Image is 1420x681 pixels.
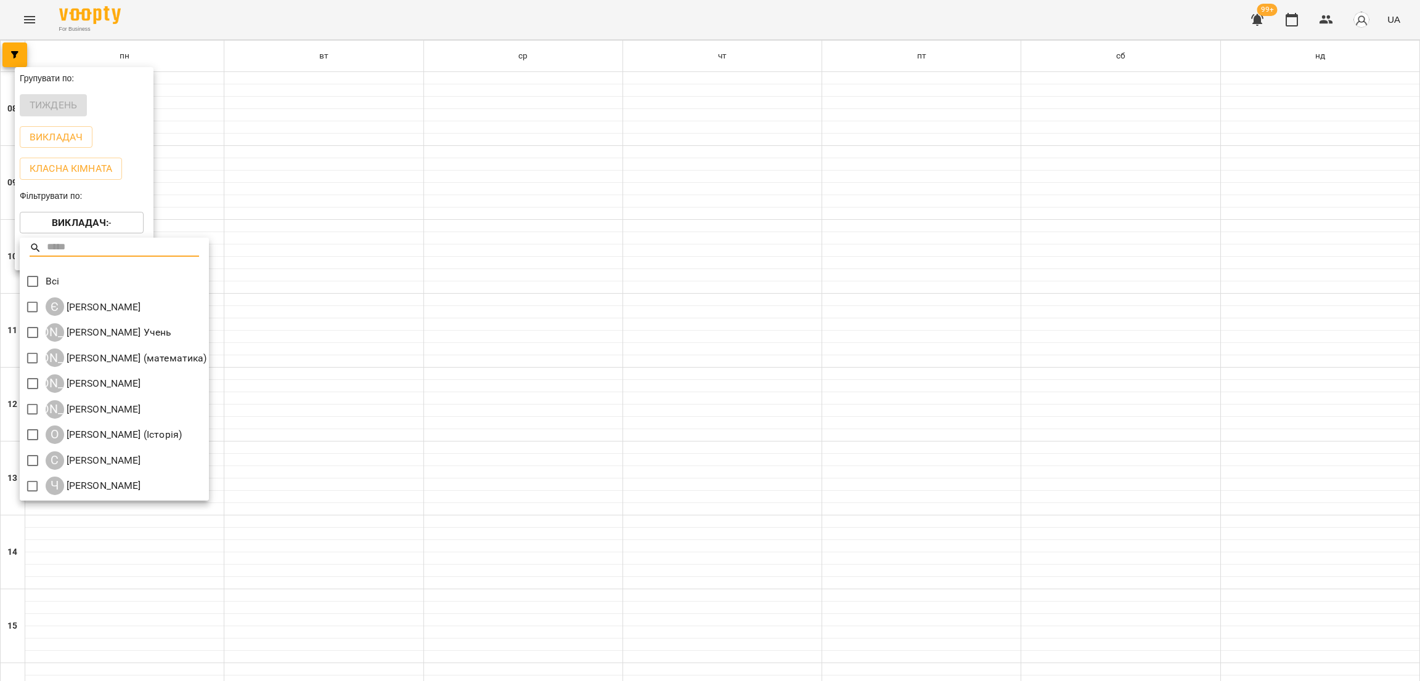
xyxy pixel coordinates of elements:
div: С [46,451,64,470]
p: [PERSON_NAME] [64,300,141,315]
div: Є [46,297,64,316]
p: [PERSON_NAME] [64,453,141,468]
p: [PERSON_NAME] (Історія) [64,427,182,442]
p: [PERSON_NAME] (математика) [64,351,207,366]
div: [PERSON_NAME] [46,323,64,342]
div: [PERSON_NAME] [46,374,64,393]
p: Всі [46,274,59,289]
div: Ч [46,477,64,495]
p: [PERSON_NAME] [64,376,141,391]
p: [PERSON_NAME] [64,478,141,493]
div: О [46,425,64,444]
div: [PERSON_NAME] [46,349,64,367]
div: [PERSON_NAME] [46,400,64,419]
p: [PERSON_NAME] Учень [64,325,172,340]
p: [PERSON_NAME] [64,402,141,417]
